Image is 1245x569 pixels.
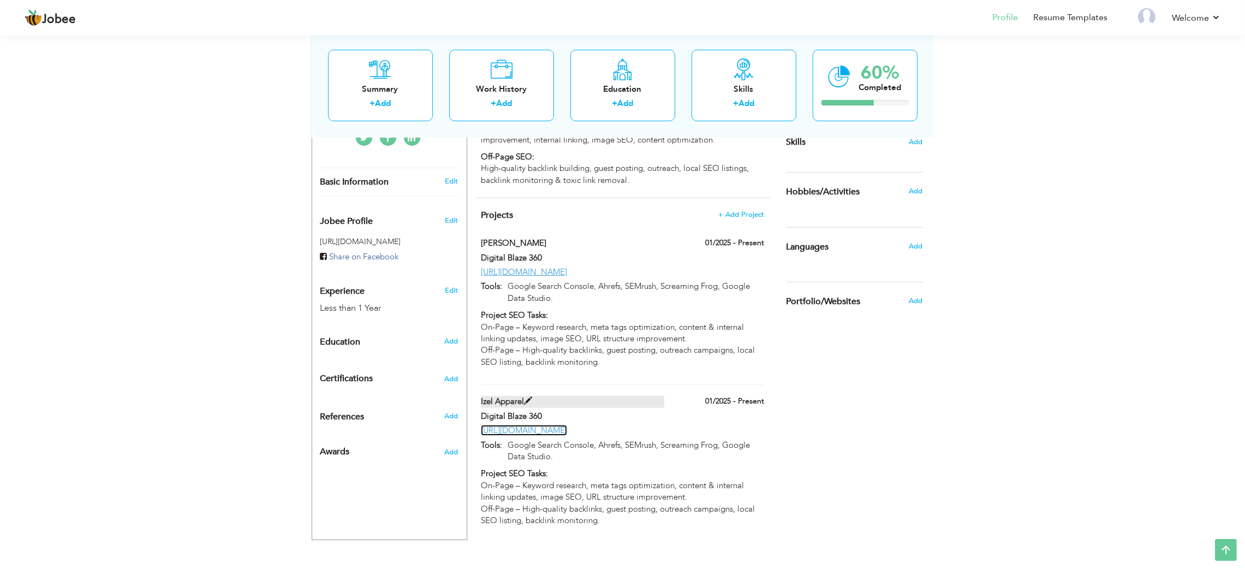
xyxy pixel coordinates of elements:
span: Add [909,137,923,147]
span: Languages [787,242,829,252]
span: Awards [320,447,350,457]
label: + [612,98,617,109]
span: Portfolio/Websites [787,297,861,307]
div: Education [579,83,666,94]
strong: Project SEO Tasks: [481,310,548,321]
span: Certifications [320,372,373,384]
img: Profile Img [1138,8,1155,26]
span: Basic Information [320,177,389,187]
span: + Add Project [718,211,764,218]
div: Share some of your professional and personal interests. [778,173,931,211]
a: Welcome [1172,11,1220,25]
a: Edit [445,286,458,295]
span: Add [444,447,458,457]
a: Add [375,98,391,109]
p: On-Page – Keyword research, meta tags optimization, content & internal linking updates, image SEO... [481,310,764,368]
span: Skills [787,136,806,148]
div: Add your educational degree. [320,331,458,353]
a: Add [738,98,754,109]
div: Skills [700,83,788,94]
a: [URL][DOMAIN_NAME] [481,266,567,277]
a: Add [496,98,512,109]
span: Jobee [42,14,76,26]
span: Experience [320,287,365,297]
a: Jobee [25,9,76,27]
div: Share your links of online work [778,282,931,321]
label: Izel Apparel [481,396,664,407]
strong: Off-Page SEO: [481,151,534,162]
span: Projects [481,209,513,221]
span: References [320,412,365,422]
label: + [733,98,738,109]
label: [PERSON_NAME] [481,238,664,249]
div: Completed [859,81,902,93]
p: High-quality backlink building, guest posting, outreach, local SEO listings, backlink monitoring ... [481,151,764,186]
span: Add [909,296,922,306]
span: Add [909,186,922,196]
div: Enhance your career by creating a custom URL for your Jobee public profile. [312,205,467,232]
label: 01/2025 - Present [705,238,764,248]
label: + [370,98,375,109]
span: Share on Facebook [330,251,399,262]
div: Show your familiar languages. [787,227,923,266]
label: Tools: [481,440,502,451]
label: Tools: [481,281,502,292]
span: Edit [445,216,458,226]
span: Add the certifications you’ve earned. [445,375,458,383]
div: 60% [859,63,902,81]
span: Education [320,337,361,347]
div: Summary [337,83,424,94]
img: jobee.io [25,9,42,27]
span: Hobbies/Activities [787,187,860,197]
label: + [491,98,496,109]
a: Edit [445,176,458,186]
label: Digital Blaze 360 [481,411,664,422]
span: Add [909,241,922,251]
a: Add [617,98,633,109]
strong: Project SEO Tasks: [481,468,548,479]
div: Add the awards you’ve earned. [312,436,467,463]
a: Profile [992,11,1018,24]
p: On-Page – Keyword research, meta tags optimization, content & internal linking updates, image SEO... [481,468,764,526]
p: Google Search Console, Ahrefs, SEMrush, Screaming Frog, Google Data Studio. [502,440,764,463]
h5: [URL][DOMAIN_NAME] [320,238,458,246]
a: [URL][DOMAIN_NAME] [481,425,567,436]
label: 01/2025 - Present [705,396,764,407]
div: Work History [458,83,545,94]
span: Add [444,336,458,346]
p: Google Search Console, Ahrefs, SEMrush, Screaming Frog, Google Data Studio. [502,281,764,304]
div: Add the reference. [312,411,467,428]
span: Jobee Profile [320,217,373,227]
a: Resume Templates [1033,11,1107,24]
span: Add [444,411,458,421]
h4: This helps to highlight the project, tools and skills you have worked on. [481,210,764,221]
label: Digital Blaze 360 [481,252,664,264]
div: Less than 1 Year [320,302,433,315]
